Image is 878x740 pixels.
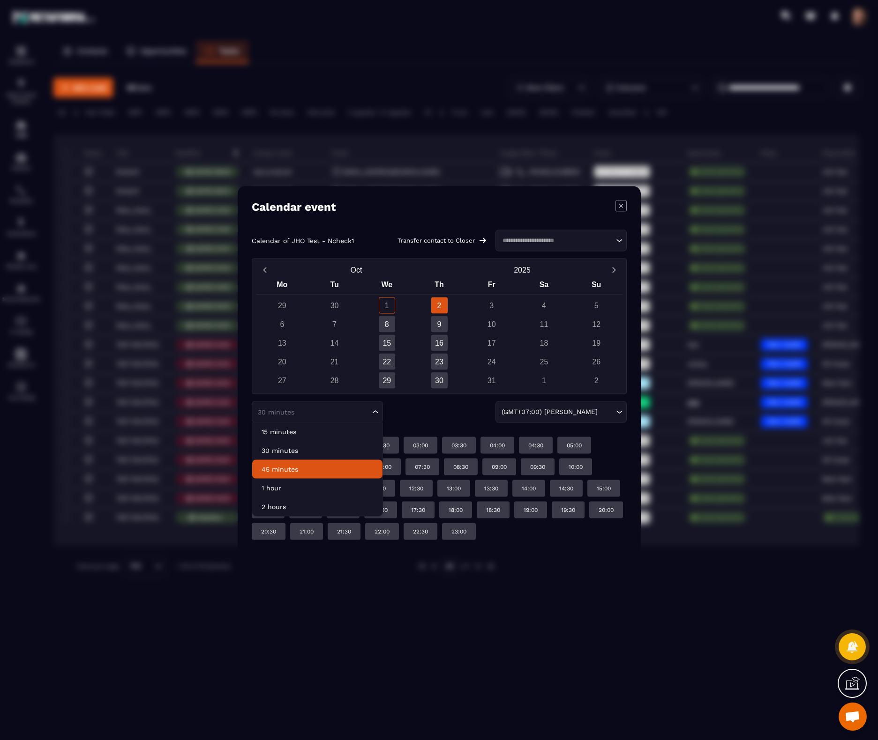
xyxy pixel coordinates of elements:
p: 20:00 [599,506,614,514]
div: 17 [483,335,500,351]
div: 1 [378,297,395,314]
div: 10 [483,316,500,333]
p: 15:00 [597,485,611,492]
div: 3 [483,297,500,314]
p: 14:00 [522,485,536,492]
div: 2 [588,372,604,389]
p: 09:30 [530,463,545,471]
p: 22:30 [413,528,428,535]
div: 21 [326,354,343,370]
div: 16 [431,335,447,351]
p: Calendar of JHO Test - Ncheck1 [252,237,354,244]
div: 6 [274,316,290,333]
div: 4 [535,297,552,314]
input: Search for option [600,407,614,417]
p: 18:30 [486,506,500,514]
div: 25 [535,354,552,370]
p: 15 minutes [262,427,373,437]
div: 1 [535,372,552,389]
p: 17:30 [411,506,425,514]
p: 19:30 [561,506,575,514]
div: 13 [274,335,290,351]
div: 24 [483,354,500,370]
input: Search for option [499,236,614,245]
div: 26 [588,354,604,370]
div: 30 [326,297,343,314]
div: Tu [308,278,360,295]
div: 19 [588,335,604,351]
div: Th [413,278,465,295]
p: 02:30 [375,442,390,449]
p: 14:30 [559,485,573,492]
div: 15 [378,335,395,351]
button: Next month [605,264,623,276]
p: 09:00 [492,463,507,471]
p: 21:30 [337,528,351,535]
div: 18 [535,335,552,351]
div: 30 [431,372,447,389]
p: 22:00 [375,528,390,535]
span: (GMT+07:00) [PERSON_NAME] [499,407,600,417]
p: 05:00 [567,442,582,449]
p: 04:30 [528,442,543,449]
div: 5 [588,297,604,314]
div: 11 [535,316,552,333]
p: 12:30 [409,485,423,492]
div: Search for option [252,401,383,423]
p: 03:00 [413,442,428,449]
div: 12 [588,316,604,333]
p: 12:00 [372,485,386,492]
div: 9 [431,316,447,333]
p: 13:30 [484,485,498,492]
p: 23:00 [451,528,466,535]
p: 30 minutes [262,446,373,455]
p: 08:30 [453,463,468,471]
p: 10:00 [569,463,583,471]
p: 04:00 [490,442,505,449]
input: Search for option [255,407,370,416]
p: 18:00 [449,506,463,514]
div: 8 [378,316,395,333]
div: Fr [465,278,518,295]
div: 22 [378,354,395,370]
div: Calendar days [256,297,623,389]
p: 13:00 [447,485,461,492]
div: 14 [326,335,343,351]
div: 23 [431,354,447,370]
h4: Calendar event [252,200,336,214]
div: 27 [274,372,290,389]
p: 07:00 [376,463,391,471]
p: 21:00 [300,528,314,535]
div: Search for option [495,401,627,423]
p: 07:30 [415,463,430,471]
button: Open years overlay [439,262,605,278]
p: 20:30 [261,528,276,535]
p: 17:00 [374,506,388,514]
p: Transfer contact to Closer [398,237,475,244]
p: 45 minutes [262,465,373,474]
div: 2 [431,297,447,314]
button: Open months overlay [273,262,439,278]
button: Previous month [256,264,273,276]
div: Sa [518,278,570,295]
div: Mo [255,278,308,295]
div: 29 [274,297,290,314]
div: 20 [274,354,290,370]
p: 03:30 [451,442,466,449]
div: 28 [326,372,343,389]
p: 1 hour [262,483,373,493]
div: Calendar wrapper [256,278,623,389]
p: 2 hours [262,502,373,511]
div: 7 [326,316,343,333]
div: Su [570,278,623,295]
div: 31 [483,372,500,389]
div: 29 [378,372,395,389]
div: Search for option [495,230,627,252]
div: We [360,278,413,295]
div: Mở cuộc trò chuyện [839,703,867,731]
p: 19:00 [524,506,538,514]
